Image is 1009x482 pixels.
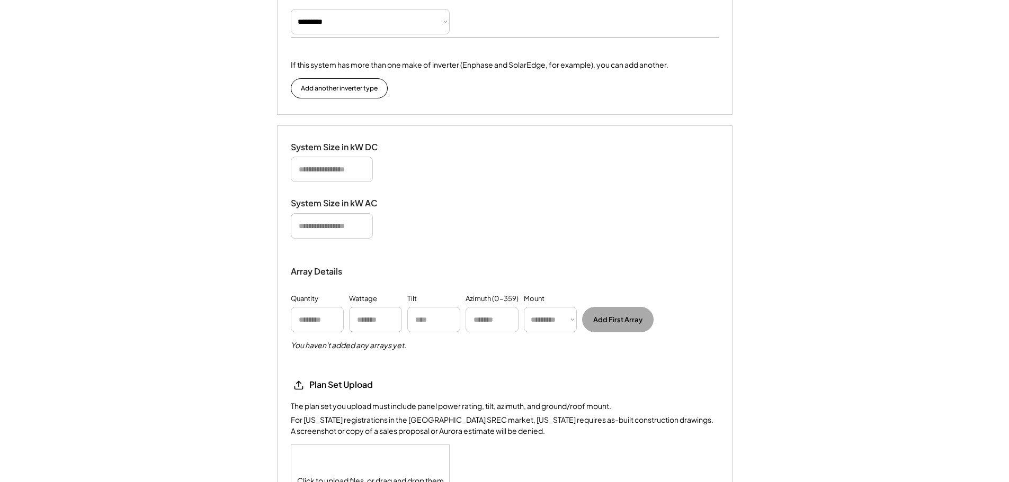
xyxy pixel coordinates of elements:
div: For [US_STATE] registrations in the [GEOGRAPHIC_DATA] SREC market, [US_STATE] requires as-built c... [291,414,719,436]
button: Add another inverter type [291,78,388,98]
div: Array Details [291,265,344,278]
div: Mount [524,294,544,304]
div: Wattage [349,294,377,304]
div: Azimuth (0-359) [466,294,519,304]
div: If this system has more than one make of inverter (Enphase and SolarEdge, for example), you can a... [291,59,668,70]
div: Tilt [407,294,417,304]
button: Add First Array [582,307,654,332]
div: Quantity [291,294,318,304]
h5: You haven't added any arrays yet. [291,340,406,351]
div: Plan Set Upload [309,379,415,390]
div: System Size in kW AC [291,198,397,209]
div: System Size in kW DC [291,142,397,153]
div: The plan set you upload must include panel power rating, tilt, azimuth, and ground/roof mount. [291,401,611,412]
